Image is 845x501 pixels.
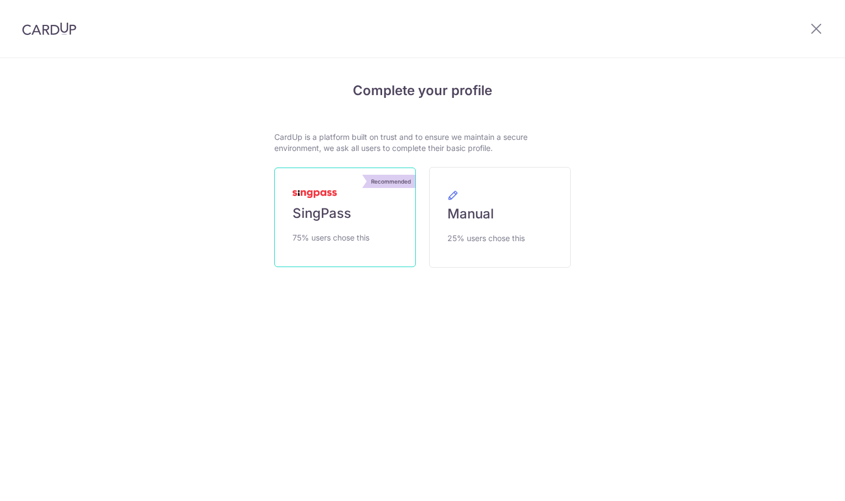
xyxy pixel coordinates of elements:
[274,168,416,267] a: Recommended SingPass 75% users chose this
[22,22,76,35] img: CardUp
[293,231,369,244] span: 75% users chose this
[293,205,351,222] span: SingPass
[293,190,337,198] img: MyInfoLogo
[447,232,525,245] span: 25% users chose this
[274,81,571,101] h4: Complete your profile
[367,175,415,188] div: Recommended
[447,205,494,223] span: Manual
[274,132,571,154] p: CardUp is a platform built on trust and to ensure we maintain a secure environment, we ask all us...
[429,167,571,268] a: Manual 25% users chose this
